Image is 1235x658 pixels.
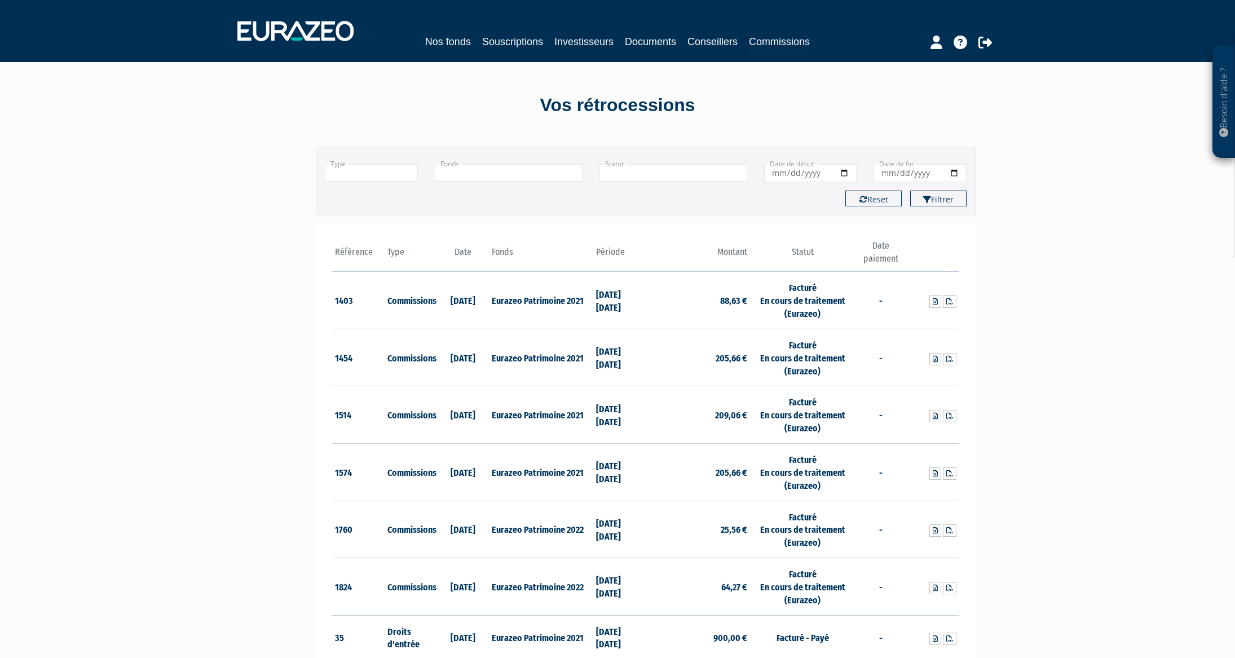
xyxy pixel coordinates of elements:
[385,329,437,386] td: Commissions
[750,272,854,329] td: Facturé En cours de traitement (Eurazeo)
[332,240,385,272] th: Référence
[646,240,750,272] th: Montant
[489,386,593,444] td: Eurazeo Patrimoine 2021
[436,329,489,386] td: [DATE]
[385,443,437,501] td: Commissions
[855,558,907,616] td: -
[385,386,437,444] td: Commissions
[385,240,437,272] th: Type
[332,501,385,558] td: 1760
[436,558,489,616] td: [DATE]
[332,558,385,616] td: 1824
[646,443,750,501] td: 205,66 €
[687,34,738,50] a: Conseillers
[385,272,437,329] td: Commissions
[489,501,593,558] td: Eurazeo Patrimoine 2022
[855,240,907,272] th: Date paiement
[436,272,489,329] td: [DATE]
[332,272,385,329] td: 1403
[489,329,593,386] td: Eurazeo Patrimoine 2021
[296,92,939,118] div: Vos rétrocessions
[749,34,810,51] a: Commissions
[332,329,385,386] td: 1454
[646,558,750,616] td: 64,27 €
[593,329,646,386] td: [DATE] [DATE]
[489,272,593,329] td: Eurazeo Patrimoine 2021
[593,501,646,558] td: [DATE] [DATE]
[910,191,967,206] button: Filtrer
[593,272,646,329] td: [DATE] [DATE]
[385,558,437,616] td: Commissions
[750,443,854,501] td: Facturé En cours de traitement (Eurazeo)
[750,240,854,272] th: Statut
[593,386,646,444] td: [DATE] [DATE]
[855,386,907,444] td: -
[1218,51,1230,153] p: Besoin d'aide ?
[482,34,543,50] a: Souscriptions
[489,558,593,616] td: Eurazeo Patrimoine 2022
[845,191,902,206] button: Reset
[237,21,354,41] img: 1732889491-logotype_eurazeo_blanc_rvb.png
[855,272,907,329] td: -
[436,443,489,501] td: [DATE]
[554,34,614,50] a: Investisseurs
[646,386,750,444] td: 209,06 €
[646,501,750,558] td: 25,56 €
[489,240,593,272] th: Fonds
[385,501,437,558] td: Commissions
[750,558,854,616] td: Facturé En cours de traitement (Eurazeo)
[646,329,750,386] td: 205,66 €
[750,501,854,558] td: Facturé En cours de traitement (Eurazeo)
[855,329,907,386] td: -
[646,272,750,329] td: 88,63 €
[332,443,385,501] td: 1574
[489,443,593,501] td: Eurazeo Patrimoine 2021
[593,558,646,616] td: [DATE] [DATE]
[855,443,907,501] td: -
[593,240,646,272] th: Période
[436,501,489,558] td: [DATE]
[593,443,646,501] td: [DATE] [DATE]
[625,34,676,50] a: Documents
[436,240,489,272] th: Date
[750,329,854,386] td: Facturé En cours de traitement (Eurazeo)
[750,386,854,444] td: Facturé En cours de traitement (Eurazeo)
[855,501,907,558] td: -
[436,386,489,444] td: [DATE]
[332,386,385,444] td: 1514
[425,34,471,50] a: Nos fonds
